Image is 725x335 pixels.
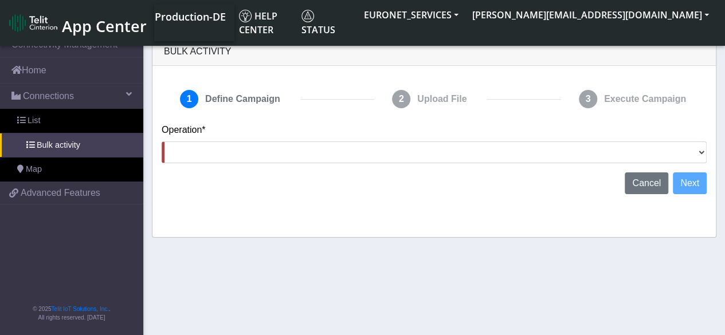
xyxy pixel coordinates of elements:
[599,88,691,111] span: Execute Campaign
[23,89,74,103] span: Connections
[201,88,285,111] span: Define Campaign
[180,90,198,108] span: 1
[154,5,225,27] a: Your current platform instance
[357,5,465,25] button: EURONET_SERVICES
[164,46,231,56] span: Bulk Activity
[162,123,206,137] label: Operation*
[9,14,57,32] img: logo-telit-cinterion-gw-new.png
[37,139,80,152] span: Bulk activity
[301,10,314,22] img: status.svg
[297,5,357,41] a: Status
[383,84,478,114] button: 2Upload File
[26,163,42,176] span: Map
[465,5,716,25] button: [PERSON_NAME][EMAIL_ADDRESS][DOMAIN_NAME]
[239,10,252,22] img: knowledge.svg
[62,15,147,37] span: App Center
[9,11,145,36] a: App Center
[625,172,668,194] button: Cancel
[392,90,410,108] span: 2
[21,186,100,200] span: Advanced Features
[570,84,697,114] button: 3Execute Campaign
[28,115,40,127] span: List
[171,84,292,114] button: 1Define Campaign
[234,5,297,41] a: Help center
[155,10,226,23] span: Production-DE
[673,172,707,194] button: Next
[413,88,471,111] span: Upload File
[632,178,661,188] span: Cancel
[52,306,109,312] a: Telit IoT Solutions, Inc.
[579,90,597,108] span: 3
[239,10,277,36] span: Help center
[301,10,335,36] span: Status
